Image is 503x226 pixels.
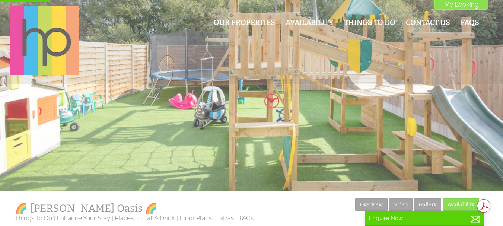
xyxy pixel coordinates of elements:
a: 🌈 [PERSON_NAME] Oasis 🌈 [15,202,158,214]
a: FAQs [461,18,479,27]
a: Places To Eat & Drink [115,214,175,222]
a: Gallery [414,198,441,211]
a: Contact Us [406,18,450,27]
a: Our Properties [214,18,275,27]
a: T&Cs [238,214,254,222]
a: Video [389,198,413,211]
a: Things To Do [344,18,395,27]
a: Floor Plans [179,214,212,222]
a: Things To Do [15,214,52,222]
a: Overview [355,198,388,211]
img: Halula Properties [10,6,79,75]
a: Enhance Your Stay [57,214,110,222]
a: Availability [286,18,334,27]
p: Enquire Now [369,215,481,222]
a: Extras [216,214,234,222]
a: Availability [443,198,479,211]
